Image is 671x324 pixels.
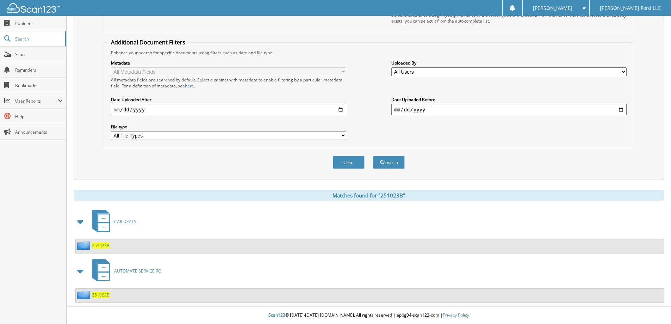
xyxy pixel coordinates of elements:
label: Date Uploaded After [111,97,346,103]
span: Reminders [15,67,63,73]
a: 251023B [92,243,110,249]
span: Scan123 [268,312,285,318]
span: User Reports [15,98,58,104]
input: start [111,104,346,115]
img: scan123-logo-white.svg [7,3,60,13]
span: Announcements [15,129,63,135]
div: All metadata fields are searched by default. Select a cabinet with metadata to enable filtering b... [111,77,346,89]
span: [PERSON_NAME] Ford LLC [600,6,661,10]
input: end [391,104,627,115]
img: folder2.png [77,291,92,299]
div: Matches found for "251023B" [74,190,664,201]
button: Clear [333,156,365,169]
div: Enhance your search for specific documents using filters such as date and file type. [107,50,630,56]
div: © [DATE]-[DATE] [DOMAIN_NAME]. All rights reserved | appg04-scan123-com | [67,307,671,324]
span: Bookmarks [15,82,63,88]
span: Search [15,36,62,42]
label: Metadata [111,60,346,66]
div: Select a cabinet and begin typing the name of the folder you want to search in. If the name match... [391,12,627,24]
label: Date Uploaded Before [391,97,627,103]
iframe: Chat Widget [636,290,671,324]
span: [PERSON_NAME] [533,6,572,10]
label: Uploaded By [391,60,627,66]
span: Help [15,114,63,120]
a: Privacy Policy [443,312,469,318]
img: folder2.png [77,241,92,250]
span: CAR DEALS [114,219,136,225]
a: AUTOMATE SERVICE RO [88,257,161,285]
a: CAR DEALS [88,208,136,236]
legend: Additional Document Filters [107,38,189,46]
span: AUTOMATE SERVICE RO [114,268,161,274]
a: here [185,83,194,89]
label: File type [111,124,346,130]
a: 251023B [92,292,110,298]
button: Search [373,156,405,169]
span: Cabinets [15,20,63,26]
span: Scan [15,51,63,57]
